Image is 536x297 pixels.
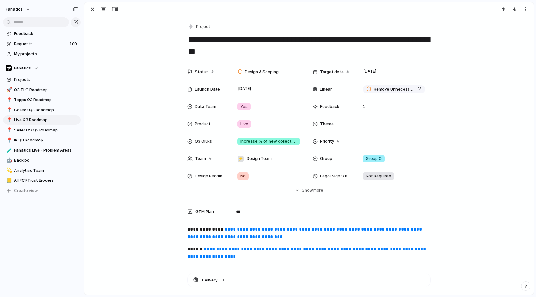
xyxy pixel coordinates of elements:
button: Showmore [187,185,431,196]
div: 📍 [7,137,11,144]
button: Fanatics [3,64,81,73]
a: 🧪Fanatics Live - Problem Areas [3,146,81,155]
span: Launch Date [195,86,220,92]
span: Group 0 [366,156,382,162]
a: Requests100 [3,39,81,49]
span: Create view [14,188,38,194]
span: No [240,173,246,179]
span: [DATE] [236,85,253,92]
button: 📍 [6,127,12,133]
span: Status [195,69,208,75]
span: GTM Plan [195,209,214,215]
button: 🤖 [6,157,12,163]
div: 🧪 [7,147,11,154]
span: Projects [14,77,78,83]
a: 🤖Backlog [3,156,81,165]
span: Backlog [14,157,78,163]
button: 🧪 [6,147,12,153]
div: ⚡ [238,156,244,162]
span: Increase % of new collectors who complete 3+ purchases within their [PERSON_NAME] 30 days from 7.... [240,138,297,144]
span: Priority [320,138,334,144]
div: 📍 [7,126,11,134]
span: Product [195,121,211,127]
span: Requests [14,41,68,47]
span: Theme [320,121,334,127]
span: Live Q3 Roadmap [14,117,78,123]
span: Topps Q3 Roadmap [14,97,78,103]
span: Q3 OKRs [195,138,212,144]
span: Team [195,156,206,162]
span: Design Readiness [195,173,227,179]
div: 📍 [7,96,11,104]
a: Remove Unnecessary Screens on the Onboarding (iOS and Android) [363,85,425,93]
span: Q3 TLC Roadmap [14,87,78,93]
div: 📍 [7,106,11,113]
div: 🚀 [7,86,11,93]
button: Delivery [188,273,430,287]
span: Not Required [366,173,391,179]
span: Remove Unnecessary Screens on the Onboarding (iOS and Android) [374,86,415,92]
button: Create view [3,186,81,195]
span: fanatics [6,6,23,12]
span: Project [196,24,210,30]
a: 🚀Q3 TLC Roadmap [3,85,81,95]
span: Design Team [247,156,272,162]
button: 🚀 [6,87,12,93]
a: 📍Collect Q3 Roadmap [3,105,81,115]
span: All FCI/Trust Eroders [14,177,78,184]
span: 1 [360,104,368,110]
a: 📍Topps Q3 Roadmap [3,95,81,104]
button: 📒 [6,177,12,184]
button: 📍 [6,137,12,143]
span: Analytics Team [14,167,78,174]
button: fanatics [3,4,33,14]
span: Feedback [320,104,339,110]
span: IR Q3 Roadmap [14,137,78,143]
a: 📍Seller OS Q3 Roadmap [3,126,81,135]
span: Feedback [14,31,78,37]
button: 📍 [6,117,12,123]
button: 📍 [6,97,12,103]
span: Group [320,156,332,162]
a: 💫Analytics Team [3,166,81,175]
div: 💫 [7,167,11,174]
span: Linear [320,86,332,92]
div: 📒 [7,177,11,184]
span: Fanatics Live - Problem Areas [14,147,78,153]
div: 🤖 [7,157,11,164]
span: more [313,187,323,193]
span: Data Team [195,104,216,110]
span: 100 [69,41,78,47]
a: Feedback [3,29,81,38]
button: Project [187,22,212,31]
span: Seller OS Q3 Roadmap [14,127,78,133]
button: 📍 [6,107,12,113]
button: 💫 [6,167,12,174]
span: Show [302,187,313,193]
span: [DATE] [362,68,378,75]
a: 📍IR Q3 Roadmap [3,135,81,145]
a: 📒All FCI/Trust Eroders [3,176,81,185]
span: Legal Sign Off [320,173,348,179]
span: Fanatics [14,65,31,71]
span: Yes [240,104,248,110]
a: My projects [3,49,81,59]
span: Target date [320,69,344,75]
div: 📍 [7,117,11,124]
span: Collect Q3 Roadmap [14,107,78,113]
a: Projects [3,75,81,84]
span: Design & Scoping [245,69,279,75]
a: 📍Live Q3 Roadmap [3,115,81,125]
span: Live [240,121,248,127]
span: My projects [14,51,78,57]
